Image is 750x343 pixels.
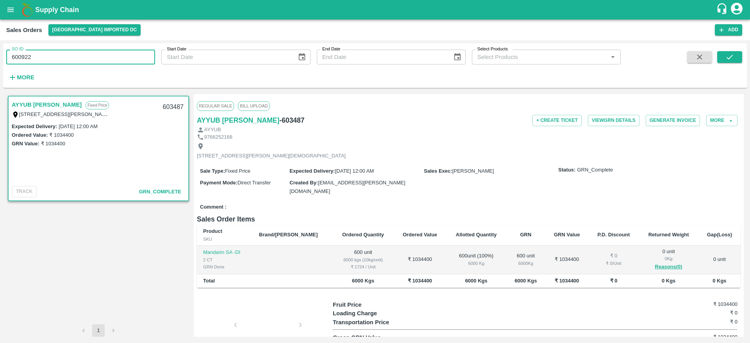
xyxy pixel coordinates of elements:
[203,249,246,256] p: Mandarin SA -DI
[662,278,675,284] b: 0 Kgs
[19,111,168,117] label: [STREET_ADDRESS][PERSON_NAME][DEMOGRAPHIC_DATA]
[339,263,387,270] div: ₹ 1724 / Unit
[6,71,36,84] button: More
[225,168,250,174] span: Fixed Price
[92,324,105,337] button: page 1
[204,134,232,141] p: 9766252168
[595,260,632,267] div: ₹ 0 / Unit
[167,46,186,52] label: Start Date
[610,278,618,284] b: ₹ 0
[477,46,508,52] label: Select Products
[408,278,432,284] b: ₹ 1034400
[12,141,39,146] label: GRN Value:
[706,115,737,126] button: More
[333,318,434,327] p: Transportation Price
[335,168,374,174] span: [DATE] 12:00 AM
[452,168,494,174] span: [PERSON_NAME]
[35,4,716,15] a: Supply Chain
[333,309,434,318] p: Loading Charge
[645,255,692,262] div: 0 Kg
[6,50,155,64] input: Enter SO ID
[203,278,215,284] b: Total
[512,260,539,267] div: 6000 Kg
[35,6,79,14] b: Supply Chain
[512,252,539,267] div: 600 unit
[532,115,582,126] button: + Create Ticket
[86,101,109,109] p: Fixed Price
[197,115,279,126] a: AYYUB [PERSON_NAME]
[608,52,618,62] button: Open
[730,2,744,18] div: account of current user
[577,166,613,174] span: GRN_Complete
[712,278,726,284] b: 0 Kgs
[452,252,500,267] div: 600 unit ( 100 %)
[289,180,405,194] span: [EMAIL_ADDRESS][PERSON_NAME][DOMAIN_NAME]
[20,2,35,18] img: logo
[670,318,737,326] h6: ₹ 0
[295,50,309,64] button: Choose date
[279,115,304,126] h6: - 603487
[197,214,741,225] h6: Sales Order Items
[670,333,737,341] h6: ₹ 1034400
[289,168,335,174] label: Expected Delivery :
[2,1,20,19] button: open drawer
[698,246,741,274] td: 0 unit
[161,50,291,64] input: Start Date
[12,100,82,110] a: AYYUB [PERSON_NAME]
[333,300,434,309] p: Fruit Price
[648,232,689,238] b: Returned Weight
[670,300,737,308] h6: ₹ 1034400
[259,232,318,238] b: Brand/[PERSON_NAME]
[456,232,497,238] b: Allotted Quantity
[450,50,465,64] button: Choose date
[203,228,222,234] b: Product
[76,324,121,337] nav: pagination navigation
[403,232,437,238] b: Ordered Value
[139,189,181,195] span: GRN_Complete
[598,232,630,238] b: P.D. Discount
[339,256,387,263] div: 6000 kgs (10kg/unit)
[203,256,246,263] div: 2 CT
[465,278,487,284] b: 6000 Kgs
[520,232,531,238] b: GRN
[554,232,580,238] b: GRN Value
[49,132,73,138] label: ₹ 1034400
[595,252,632,260] div: ₹ 0
[352,278,374,284] b: 6000 Kgs
[555,278,579,284] b: ₹ 1034400
[12,46,23,52] label: SO ID
[203,236,246,243] div: SKU
[17,74,34,80] strong: More
[204,126,221,134] p: AYYUB
[645,248,692,272] div: 0 unit
[424,168,452,174] label: Sales Exec :
[452,260,500,267] div: 6000 Kg
[394,246,446,274] td: ₹ 1034400
[317,50,447,64] input: End Date
[197,101,234,111] span: Regular Sale
[158,98,188,116] div: 603487
[237,180,271,186] span: Direct Transfer
[707,232,732,238] b: Gap(Loss)
[342,232,384,238] b: Ordered Quantity
[645,263,692,272] button: Reasons(0)
[588,115,639,126] button: ViewGRN Details
[333,333,434,342] p: Gross GRN Value
[670,309,737,317] h6: ₹ 0
[514,278,537,284] b: 6000 Kgs
[200,168,225,174] label: Sale Type :
[558,166,575,174] label: Status:
[715,24,742,36] button: Add
[238,101,270,111] span: Bill Upload
[474,52,605,62] input: Select Products
[200,180,237,186] label: Payment Mode :
[203,263,246,270] div: GRN Done
[200,204,227,211] label: Comment :
[12,123,57,129] label: Expected Delivery :
[289,180,318,186] label: Created By :
[48,24,141,36] button: Select DC
[646,115,700,126] button: Generate Invoice
[716,3,730,17] div: customer-support
[333,246,394,274] td: 600 unit
[545,246,589,274] td: ₹ 1034400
